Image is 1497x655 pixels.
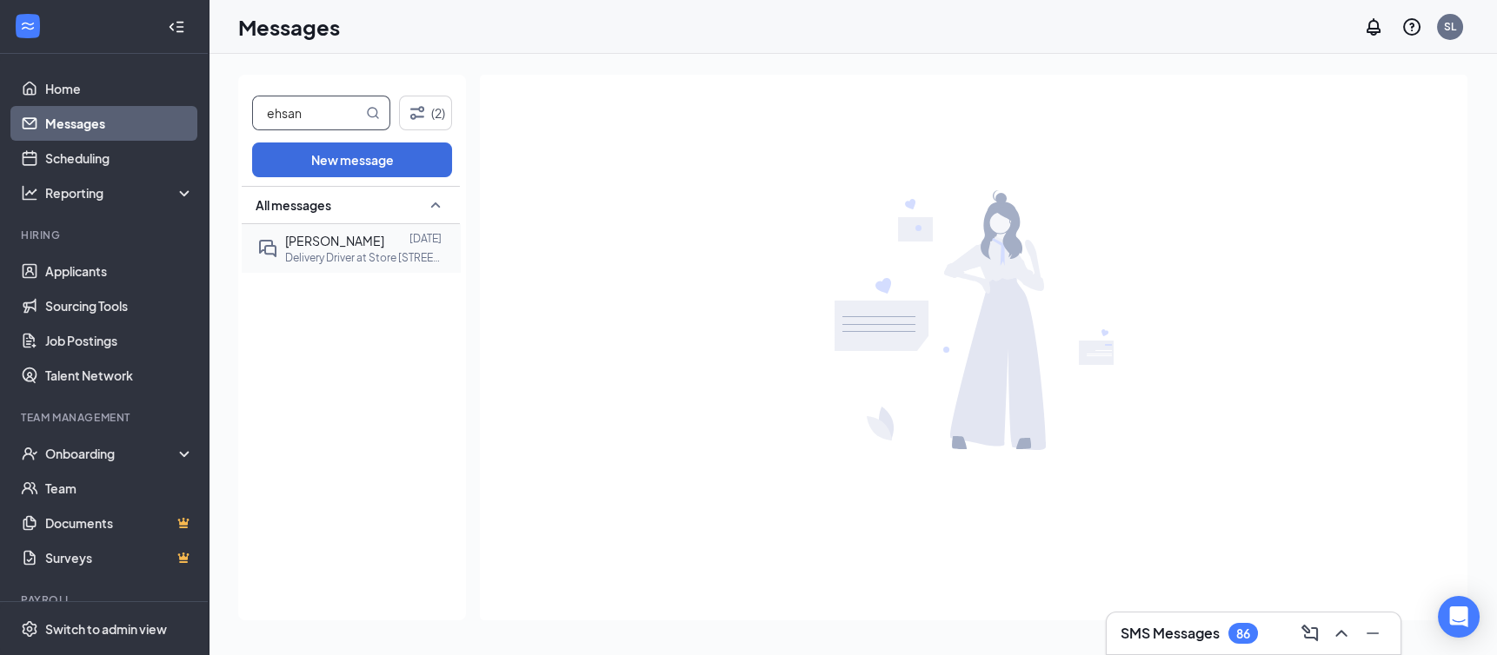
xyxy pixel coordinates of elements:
div: Open Intercom Messenger [1438,596,1480,638]
a: Team [45,471,194,506]
button: ChevronUp [1327,619,1355,647]
h3: SMS Messages [1121,624,1220,643]
svg: SmallChevronUp [425,195,446,215]
a: Applicants [45,254,194,288]
svg: Analysis [21,184,38,202]
div: Switch to admin view [45,620,167,638]
a: SurveysCrown [45,540,194,575]
div: Reporting [45,184,195,202]
button: ComposeMessage [1296,619,1324,647]
svg: ComposeMessage [1300,623,1321,644]
svg: MagnifyingGlass [366,106,380,120]
p: [DATE] [409,231,442,246]
span: [PERSON_NAME] [285,233,384,248]
svg: QuestionInfo [1401,17,1422,37]
div: Hiring [21,228,190,242]
a: Talent Network [45,358,194,393]
div: Team Management [21,410,190,425]
a: Job Postings [45,323,194,358]
svg: DoubleChat [257,238,278,259]
a: Sourcing Tools [45,288,194,323]
svg: Minimize [1362,623,1383,644]
svg: Notifications [1363,17,1384,37]
input: Search [253,96,363,129]
a: Scheduling [45,141,194,175]
div: SL [1444,19,1456,34]
svg: WorkstreamLogo [19,17,37,35]
a: Home [45,71,194,106]
p: Delivery Driver at Store [STREET_ADDRESS] [285,250,442,265]
span: All messages [256,196,331,214]
div: Onboarding [45,445,179,462]
a: Messages [45,106,194,141]
svg: Settings [21,620,38,638]
svg: Filter [407,103,428,123]
a: DocumentsCrown [45,506,194,540]
div: Payroll [21,592,190,607]
h1: Messages [238,12,340,42]
button: New message [252,142,452,177]
svg: Collapse [168,18,185,36]
svg: ChevronUp [1331,623,1352,644]
button: Filter (2) [399,96,452,130]
svg: UserCheck [21,445,38,462]
div: 86 [1236,626,1250,641]
button: Minimize [1359,619,1387,647]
